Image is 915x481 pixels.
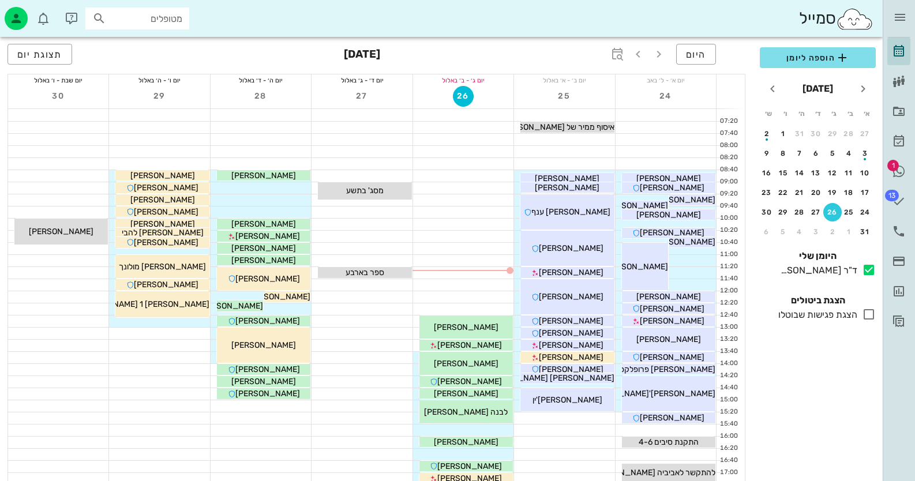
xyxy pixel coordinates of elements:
div: 09:00 [717,177,740,187]
span: [PERSON_NAME] [231,377,296,386]
div: 11:40 [717,274,740,284]
span: [PERSON_NAME] [235,231,300,241]
div: 1 [840,228,858,236]
span: לבנה [PERSON_NAME] [424,407,508,417]
span: [PERSON_NAME] [603,262,668,272]
button: [DATE] [798,77,838,100]
button: 20 [807,183,826,202]
div: 17 [856,189,875,197]
span: תג [887,160,899,171]
button: 18 [840,183,858,202]
span: מסג' בתשע [346,186,384,196]
button: 2 [757,125,776,143]
div: 11:20 [717,262,740,272]
button: 23 [757,183,776,202]
span: [PERSON_NAME] [130,219,195,229]
span: [PERSON_NAME] [231,219,296,229]
div: 12 [823,169,842,177]
span: [PERSON_NAME] [539,340,603,350]
span: [PERSON_NAME] [636,292,701,302]
div: 27 [856,130,875,138]
span: [PERSON_NAME] [29,227,93,236]
button: 30 [757,203,776,221]
th: ו׳ [777,104,792,123]
th: א׳ [860,104,875,123]
button: 8 [774,144,793,163]
div: יום ה׳ - ד׳ באלול [211,74,311,86]
div: 31 [790,130,809,138]
div: 13:00 [717,322,740,332]
div: 4 [790,228,809,236]
img: SmileCloud logo [836,7,873,31]
button: 6 [757,223,776,241]
div: 5 [774,228,793,236]
div: 28 [840,130,858,138]
span: [PERSON_NAME] [535,183,599,193]
button: 21 [790,183,809,202]
span: [PERSON_NAME] [640,316,704,326]
div: 21 [790,189,809,197]
div: 2 [823,228,842,236]
span: 26 [453,91,473,101]
span: [PERSON_NAME] [539,316,603,326]
span: [PERSON_NAME] [539,292,603,302]
span: [PERSON_NAME] [437,377,502,386]
button: 28 [250,86,271,107]
div: 16 [757,169,776,177]
span: 25 [554,91,575,101]
span: תג [34,9,41,16]
div: 14 [790,169,809,177]
button: 3 [856,144,875,163]
button: 4 [790,223,809,241]
span: [PERSON_NAME]'[PERSON_NAME] [584,389,715,399]
button: 29 [823,125,842,143]
button: 25 [840,203,858,221]
div: יום א׳ - ל׳ באב [616,74,716,86]
div: ד"ר [PERSON_NAME] [776,264,857,277]
div: 07:40 [717,129,740,138]
span: [PERSON_NAME] [539,364,603,374]
span: [PERSON_NAME]'ין [532,395,602,405]
div: 10:40 [717,238,740,247]
span: [PERSON_NAME] [636,174,701,183]
button: 4 [840,144,858,163]
button: 2 [823,223,842,241]
span: [PERSON_NAME] [640,228,704,238]
span: היום [686,49,706,60]
button: 17 [856,183,875,202]
h4: הצגת ביטולים [760,294,876,307]
a: תג [887,157,910,185]
div: 29 [774,208,793,216]
div: 30 [807,130,826,138]
span: 30 [48,91,69,101]
span: [PERSON_NAME] [231,171,296,181]
button: 11 [840,164,858,182]
span: [PERSON_NAME] [134,183,198,193]
div: 30 [757,208,776,216]
span: [PERSON_NAME] [640,304,704,314]
span: [PERSON_NAME] [134,238,198,247]
button: 14 [790,164,809,182]
span: התקנת סיבים 4-6 [639,437,699,447]
div: 15:00 [717,395,740,405]
div: 10 [856,169,875,177]
button: תצוגת יום [7,44,72,65]
button: 24 [655,86,676,107]
span: [PERSON_NAME] פרופלקסיס [612,364,715,374]
span: [PERSON_NAME] [640,183,704,193]
button: 1 [840,223,858,241]
div: 22 [774,189,793,197]
div: 2 [757,130,776,138]
div: 12:40 [717,310,740,320]
span: [PERSON_NAME] [PERSON_NAME] [483,373,614,383]
div: 09:20 [717,189,740,199]
div: 14:00 [717,359,740,369]
div: 13:40 [717,347,740,356]
div: 7 [790,149,809,157]
div: 13:20 [717,335,740,344]
button: 26 [453,86,474,107]
span: [PERSON_NAME] [539,328,603,338]
span: [PERSON_NAME] [437,340,502,350]
div: 26 [823,208,842,216]
div: 27 [807,208,826,216]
